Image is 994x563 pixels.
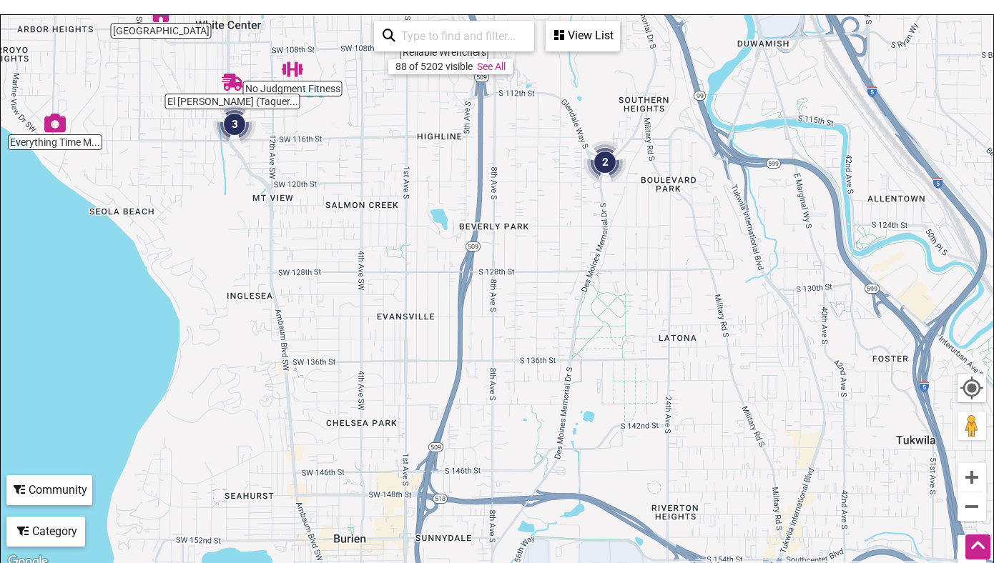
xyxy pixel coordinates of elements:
[395,61,473,72] div: 88 of 5202 visible
[282,59,303,80] div: No Judgment Fitness
[222,71,243,93] div: El Rincon (Taqueria Vellavista)
[374,21,534,51] div: Type to search and filter
[958,412,986,440] button: Drag Pegman onto the map to open Street View
[8,477,91,504] div: Community
[44,112,66,134] div: Everything Time Moments
[546,21,620,51] div: See a list of the visible businesses
[547,22,619,49] div: View List
[958,492,986,521] button: Zoom out
[6,517,85,547] div: Filter by category
[395,22,526,50] input: Type to find and filter...
[8,518,84,545] div: Category
[584,141,626,184] div: 2
[213,103,256,146] div: 3
[958,374,986,402] button: Your Location
[477,61,506,72] a: See All
[6,475,92,505] div: Filter by Community
[958,463,986,492] button: Zoom in
[965,534,990,559] div: Scroll Back to Top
